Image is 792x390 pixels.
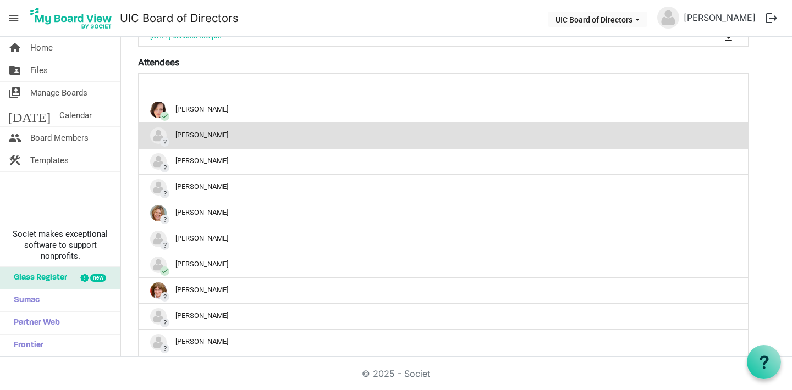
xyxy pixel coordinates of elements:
[150,179,167,196] img: no-profile-picture.svg
[150,257,736,273] div: [PERSON_NAME]
[8,149,21,171] span: construction
[8,82,21,104] span: switch_account
[8,312,60,334] span: Partner Web
[160,318,169,327] span: ?
[160,215,169,224] span: ?
[120,7,239,29] a: UIC Board of Directors
[139,148,748,174] td: ?Andrea Dawe is template cell column header
[160,241,169,250] span: ?
[27,4,120,32] a: My Board View Logo
[150,231,736,247] div: [PERSON_NAME]
[8,104,51,126] span: [DATE]
[138,55,179,69] label: Attendees
[150,127,167,144] img: no-profile-picture.svg
[30,37,53,59] span: Home
[30,59,48,81] span: Files
[139,329,748,355] td: ?Jason Cox is template cell column header
[160,163,169,172] span: ?
[150,153,167,170] img: no-profile-picture.svg
[150,308,736,325] div: [PERSON_NAME]
[30,82,87,104] span: Manage Boards
[139,226,748,252] td: ?Darcy Nyman is template cell column header
[760,7,783,30] button: logout
[5,229,116,261] span: Societ makes exceptional software to support nonprofits.
[150,102,167,118] img: aZda651_YrtB0d3iDw2VWU6hlcmlxgORkYhRWXcu6diS1fUuzblDemDitxXHgJcDUASUXKKMmrJj1lYLVKcG1g_thumb.png
[548,12,647,27] button: UIC Board of Directors dropdownbutton
[3,8,24,29] span: menu
[160,137,169,147] span: ?
[150,257,167,273] img: no-profile-picture.svg
[150,334,736,350] div: [PERSON_NAME]
[150,308,167,325] img: no-profile-picture.svg
[8,127,21,149] span: people
[139,122,748,148] td: ?Andrea Craddock is template cell column header
[150,231,167,247] img: no-profile-picture.svg
[139,200,748,226] td: ?Charlene Friedrich is template cell column header
[8,335,43,356] span: Frontier
[160,112,169,121] span: check
[150,282,736,299] div: [PERSON_NAME]
[150,282,167,299] img: p1qftgJycbxVGWKdiipI92IDckT9OK1SxqsfvihSW5wp1VtE0pSp-aBp14966FYjFm57Aj5tLvscSLmB73PjNg_thumb.png
[150,334,167,350] img: no-profile-picture.svg
[160,189,169,198] span: ?
[150,102,736,118] div: [PERSON_NAME]
[8,289,40,311] span: Sumac
[150,205,736,221] div: [PERSON_NAME]
[150,179,736,196] div: [PERSON_NAME]
[8,59,21,81] span: folder_shared
[90,274,106,282] div: new
[8,267,67,289] span: Glass Register
[139,355,748,381] td: ?Katharine Lavoie is template cell column header
[139,174,748,200] td: ?Beth Shelton is template cell column header
[27,4,116,32] img: My Board View Logo
[150,153,736,170] div: [PERSON_NAME]
[679,7,760,29] a: [PERSON_NAME]
[139,277,748,303] td: ?Debra Coombes is template cell column header
[8,37,21,59] span: home
[139,97,748,122] td: checkAmy Wright is template cell column header
[657,7,679,29] img: no-profile-picture.svg
[160,266,169,276] span: check
[59,104,92,126] span: Calendar
[150,127,736,144] div: [PERSON_NAME]
[721,29,736,44] button: Download
[160,292,169,302] span: ?
[150,205,167,221] img: bJmOBY8GoEX95MHeVw17GT-jmXeTUajE5ZouoYGau21kZXvcDgcBywPjfa-JrfTPoozXjpE1ieOXQs1yrz7lWg_thumb.png
[139,303,748,329] td: ?Delia Harsan is template cell column header
[30,149,69,171] span: Templates
[139,252,748,277] td: checkDavin Legendre is template cell column header
[30,127,89,149] span: Board Members
[362,368,430,379] a: © 2025 - Societ
[160,344,169,353] span: ?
